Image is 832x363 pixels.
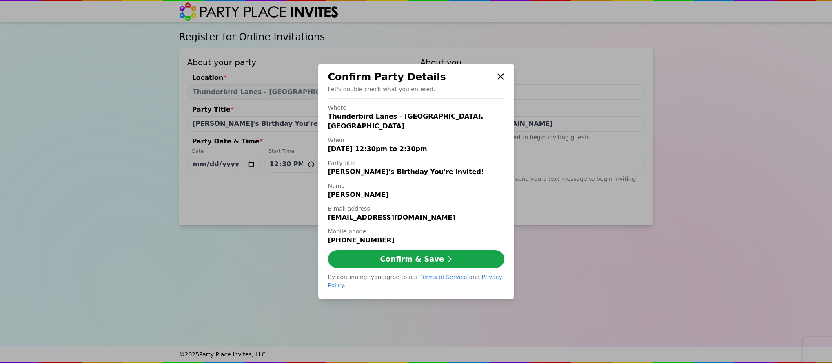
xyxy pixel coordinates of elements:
[328,213,504,222] div: [EMAIL_ADDRESS][DOMAIN_NAME]
[328,205,504,213] h3: E-mail address
[328,190,504,200] div: [PERSON_NAME]
[328,167,504,177] div: [PERSON_NAME]'s Birthday You're invited!
[328,136,504,144] h3: When
[328,250,504,268] button: Confirm & Save
[328,182,504,190] h3: Name
[328,159,504,167] h3: Party title
[328,144,504,154] div: [DATE] 12:30pm to 2:30pm
[328,273,504,289] div: By continuing, you agree to our and .
[420,274,467,280] a: Terms of Service
[328,85,504,93] p: Let's double check what you entered.
[328,227,504,235] h3: Mobile phone
[328,103,504,112] h3: Where
[328,235,504,245] div: [PHONE_NUMBER]
[328,70,494,84] div: Confirm Party Details
[328,112,504,131] div: Thunderbird Lanes - [GEOGRAPHIC_DATA], [GEOGRAPHIC_DATA]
